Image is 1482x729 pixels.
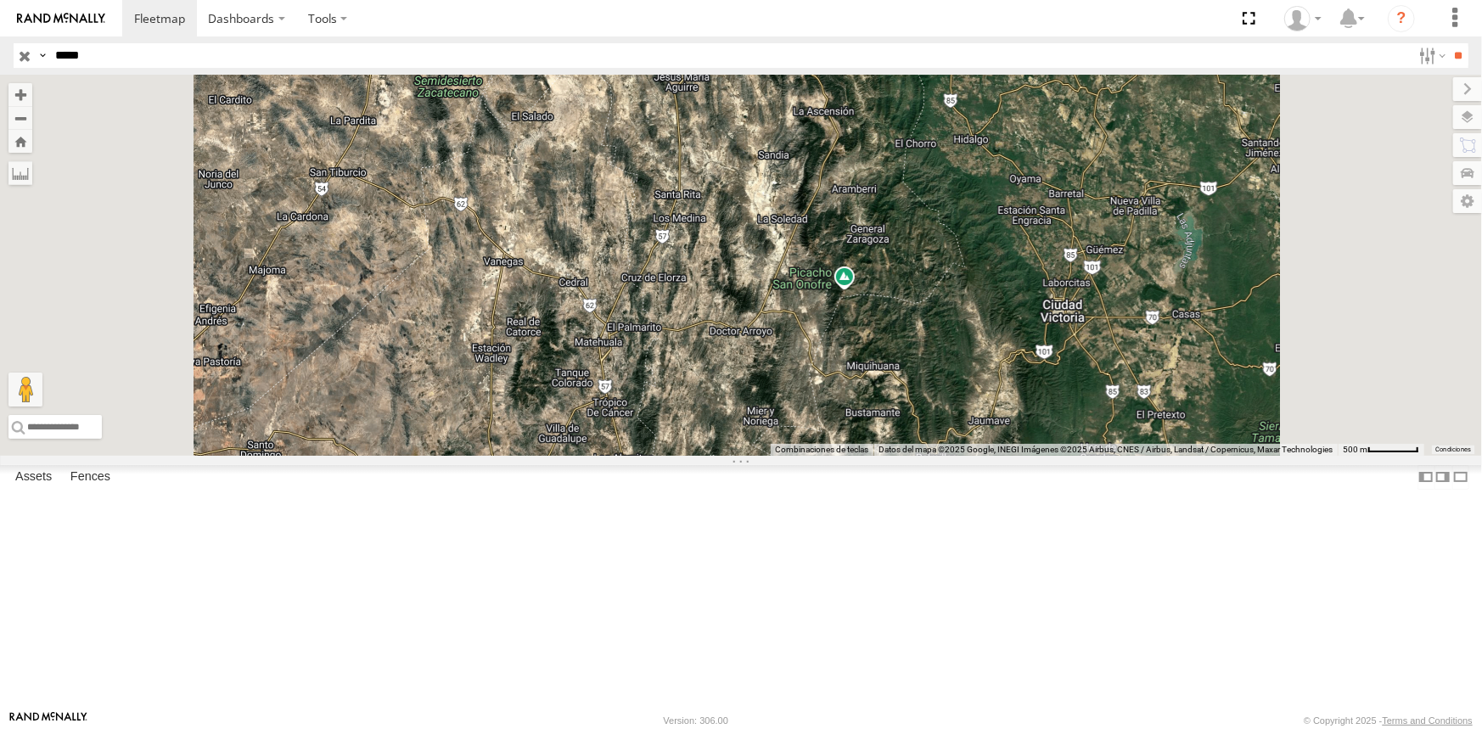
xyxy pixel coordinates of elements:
label: Map Settings [1453,189,1482,213]
div: © Copyright 2025 - [1304,715,1473,726]
span: 500 m [1343,445,1367,454]
i: ? [1388,5,1415,32]
button: Zoom Home [8,130,32,153]
label: Search Filter Options [1412,43,1449,68]
label: Assets [7,465,60,489]
img: rand-logo.svg [17,13,105,25]
button: Escala del mapa: 500 m por 57 píxeles [1338,444,1424,456]
a: Terms and Conditions [1383,715,1473,726]
label: Dock Summary Table to the Left [1417,465,1434,490]
button: Arrastra el hombrecito naranja al mapa para abrir Street View [8,373,42,407]
button: Combinaciones de teclas [775,444,868,456]
a: Visit our Website [9,712,87,729]
button: Zoom in [8,83,32,106]
label: Measure [8,161,32,185]
label: Fences [62,465,119,489]
button: Zoom out [8,106,32,130]
span: Datos del mapa ©2025 Google, INEGI Imágenes ©2025 Airbus, CNES / Airbus, Landsat / Copernicus, Ma... [879,445,1333,454]
a: Condiciones (se abre en una nueva pestaña) [1435,446,1471,453]
div: Reynaldo Alvarado [1278,6,1328,31]
label: Hide Summary Table [1452,465,1469,490]
label: Search Query [36,43,49,68]
label: Dock Summary Table to the Right [1434,465,1451,490]
div: Version: 306.00 [664,715,728,726]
